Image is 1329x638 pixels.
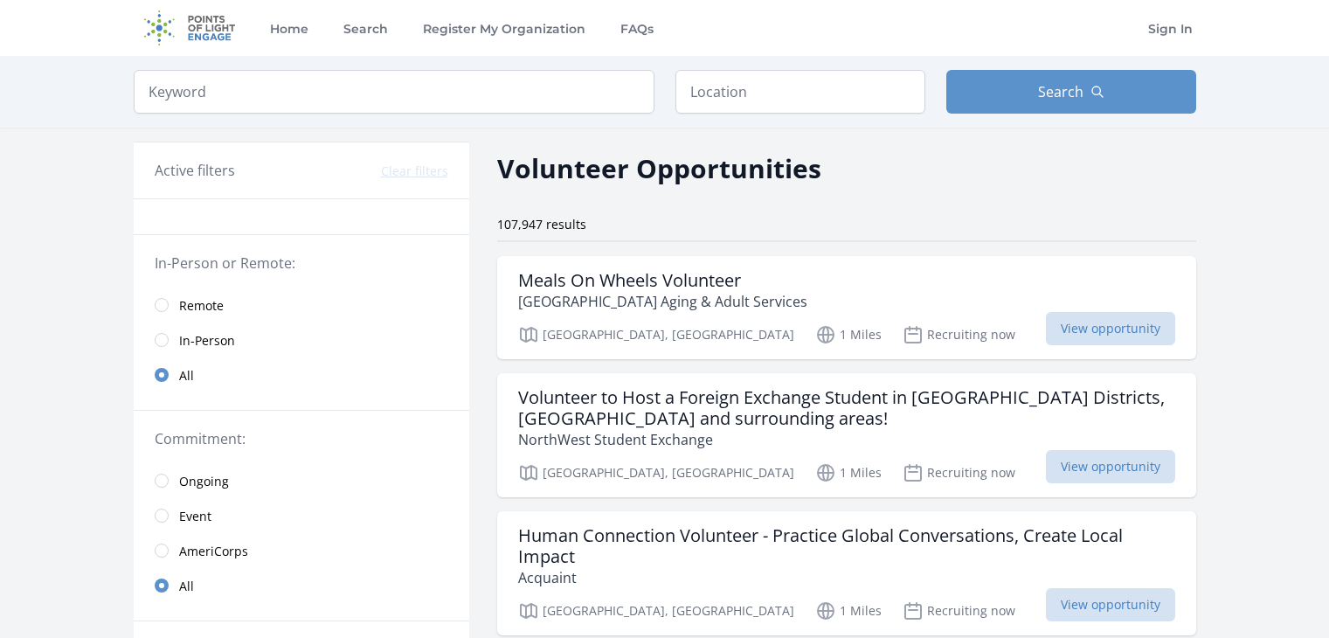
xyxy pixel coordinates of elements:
p: 1 Miles [815,600,882,621]
a: Remote [134,288,469,322]
span: View opportunity [1046,312,1175,345]
p: 1 Miles [815,324,882,345]
p: Recruiting now [903,462,1015,483]
span: Ongoing [179,473,229,490]
span: View opportunity [1046,450,1175,483]
a: Event [134,498,469,533]
span: Event [179,508,211,525]
legend: Commitment: [155,428,448,449]
p: [GEOGRAPHIC_DATA], [GEOGRAPHIC_DATA] [518,324,794,345]
button: Search [946,70,1196,114]
button: Clear filters [381,163,448,180]
span: All [179,367,194,385]
p: Recruiting now [903,600,1015,621]
p: [GEOGRAPHIC_DATA], [GEOGRAPHIC_DATA] [518,600,794,621]
a: Meals On Wheels Volunteer [GEOGRAPHIC_DATA] Aging & Adult Services [GEOGRAPHIC_DATA], [GEOGRAPHIC... [497,256,1196,359]
h2: Volunteer Opportunities [497,149,821,188]
span: All [179,578,194,595]
span: View opportunity [1046,588,1175,621]
legend: In-Person or Remote: [155,253,448,274]
a: Human Connection Volunteer - Practice Global Conversations, Create Local Impact Acquaint [GEOGRAP... [497,511,1196,635]
a: Volunteer to Host a Foreign Exchange Student in [GEOGRAPHIC_DATA] Districts, [GEOGRAPHIC_DATA] an... [497,373,1196,497]
a: AmeriCorps [134,533,469,568]
span: 107,947 results [497,216,586,232]
p: [GEOGRAPHIC_DATA], [GEOGRAPHIC_DATA] [518,462,794,483]
a: All [134,568,469,603]
input: Keyword [134,70,654,114]
p: Acquaint [518,567,1175,588]
span: Remote [179,297,224,315]
p: NorthWest Student Exchange [518,429,1175,450]
h3: Meals On Wheels Volunteer [518,270,807,291]
p: 1 Miles [815,462,882,483]
p: [GEOGRAPHIC_DATA] Aging & Adult Services [518,291,807,312]
span: Search [1038,81,1083,102]
h3: Active filters [155,160,235,181]
h3: Human Connection Volunteer - Practice Global Conversations, Create Local Impact [518,525,1175,567]
a: All [134,357,469,392]
span: In-Person [179,332,235,350]
h3: Volunteer to Host a Foreign Exchange Student in [GEOGRAPHIC_DATA] Districts, [GEOGRAPHIC_DATA] an... [518,387,1175,429]
a: In-Person [134,322,469,357]
span: AmeriCorps [179,543,248,560]
p: Recruiting now [903,324,1015,345]
input: Location [675,70,925,114]
a: Ongoing [134,463,469,498]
